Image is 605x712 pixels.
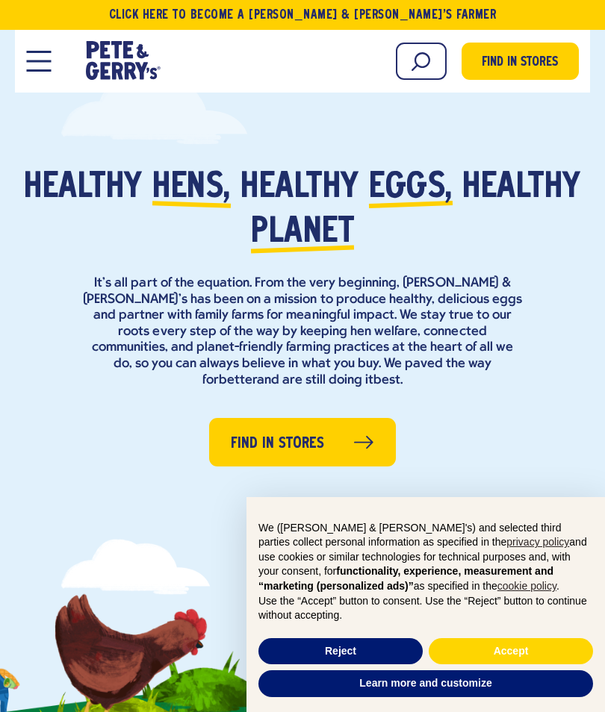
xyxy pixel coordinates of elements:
a: Find in Stores [209,418,396,466]
a: privacy policy [506,536,569,548]
p: Use the “Accept” button to consent. Use the “Reject” button to continue without accepting. [258,594,593,623]
span: healthy [241,166,359,210]
button: Accept [429,638,593,665]
p: It’s all part of the equation. From the very beginning, [PERSON_NAME] & [PERSON_NAME]’s has been ... [82,275,523,388]
span: planet [251,210,354,255]
span: Find in Stores [482,53,558,73]
button: Open Mobile Menu Modal Dialog [26,51,51,72]
span: eggs, [369,166,453,210]
strong: best [373,373,400,387]
span: Healthy [24,166,143,210]
a: Find in Stores [462,43,579,80]
span: hens, [152,166,231,210]
input: Search [396,43,447,80]
span: healthy [462,166,581,210]
a: cookie policy [497,580,556,592]
button: Learn more and customize [258,670,593,697]
p: We ([PERSON_NAME] & [PERSON_NAME]'s) and selected third parties collect personal information as s... [258,521,593,594]
strong: functionality, experience, measurement and “marketing (personalized ads)” [258,565,553,592]
strong: better [219,373,257,387]
button: Reject [258,638,423,665]
span: Find in Stores [231,432,324,455]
